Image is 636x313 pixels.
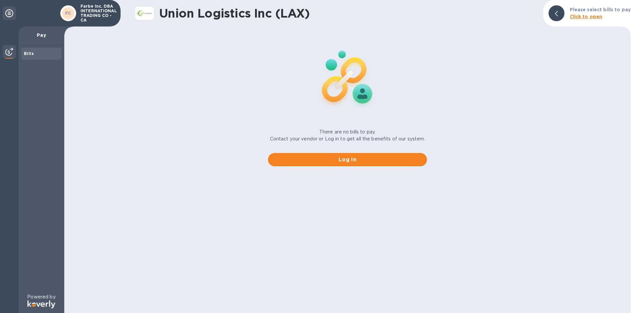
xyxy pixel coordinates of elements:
[80,4,114,23] p: Farbe Inc. DBA INTERNATIONAL TRADING CO - CA
[570,14,603,19] b: Click to open
[27,293,55,300] p: Powered by
[268,153,427,166] button: Log in
[159,6,538,20] h1: Union Logistics Inc (LAX)
[273,156,422,164] span: Log in
[570,7,631,12] b: Please select bills to pay
[27,300,55,308] img: Logo
[24,32,59,38] p: Pay
[270,129,425,142] p: There are no bills to pay. Contact your vendor or Log in to get all the benefits of our system.
[24,51,34,56] b: Bills
[65,11,71,16] b: FC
